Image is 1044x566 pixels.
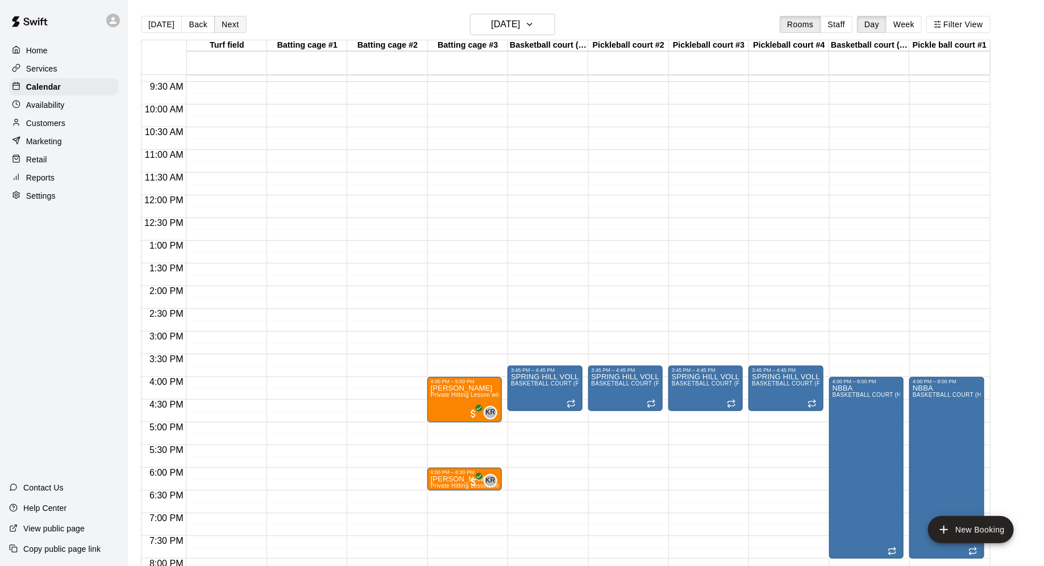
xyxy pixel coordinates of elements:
[668,366,743,411] div: 3:45 PM – 4:45 PM: SPRING HILL VOLLEYBALL
[511,367,579,373] div: 3:45 PM – 4:45 PM
[9,60,119,77] a: Services
[26,99,65,111] p: Availability
[147,309,186,318] span: 2:30 PM
[508,40,588,51] div: Basketball court (full)
[26,136,62,147] p: Marketing
[147,513,186,523] span: 7:00 PM
[147,263,186,273] span: 1:30 PM
[431,392,554,398] span: Private Hitting Lesson with [PERSON_NAME]
[9,97,119,114] a: Availability
[147,377,186,387] span: 4:00 PM
[147,445,186,455] span: 5:30 PM
[26,118,65,129] p: Customers
[142,195,186,205] span: 12:00 PM
[147,468,186,477] span: 6:00 PM
[749,40,829,51] div: Pickleball court #4
[833,392,914,398] span: BASKETBALL COURT (HALF)
[821,16,853,33] button: Staff
[913,379,980,384] div: 4:00 PM – 8:00 PM
[147,536,186,546] span: 7:30 PM
[214,16,246,33] button: Next
[909,40,989,51] div: Pickle ball court #1
[491,16,520,32] h6: [DATE]
[833,379,900,384] div: 4:00 PM – 8:00 PM
[727,399,736,408] span: Recurring event
[147,82,186,91] span: 9:30 AM
[857,16,887,33] button: Day
[142,173,186,182] span: 11:30 AM
[142,104,186,114] span: 10:00 AM
[485,475,495,487] span: KR
[592,367,659,373] div: 3:45 PM – 4:45 PM
[147,490,186,500] span: 6:30 PM
[592,380,673,387] span: BASKETBALL COURT (FULL)
[23,482,64,493] p: Contact Us
[484,406,497,420] div: Katie Rohrer
[26,154,47,165] p: Retail
[647,399,656,408] span: Recurring event
[26,81,61,93] p: Calendar
[147,422,186,432] span: 5:00 PM
[23,523,85,534] p: View public page
[808,399,817,408] span: Recurring event
[752,380,833,387] span: BASKETBALL COURT (FULL)
[488,474,497,488] span: Katie Rohrer
[26,63,57,74] p: Services
[147,286,186,296] span: 2:00 PM
[913,392,995,398] span: BASKETBALL COURT (HALF)
[147,241,186,250] span: 1:00 PM
[488,406,497,420] span: Katie Rohrer
[26,45,48,56] p: Home
[347,40,427,51] div: Batting cage #2
[511,380,592,387] span: BASKETBALL COURT (FULL)
[672,367,739,373] div: 3:45 PM – 4:45 PM
[485,407,495,418] span: KR
[468,408,479,420] span: All customers have paid
[752,367,820,373] div: 3:45 PM – 4:45 PM
[427,377,502,422] div: 4:00 PM – 5:00 PM: Athena Randel
[147,400,186,409] span: 4:30 PM
[968,547,978,556] span: Recurring event
[886,16,922,33] button: Week
[9,169,119,186] a: Reports
[9,133,119,150] a: Marketing
[431,469,498,475] div: 6:00 PM – 6:30 PM
[26,172,55,183] p: Reports
[9,115,119,132] a: Customers
[142,127,186,137] span: 10:30 AM
[9,42,119,59] a: Home
[588,366,663,411] div: 3:45 PM – 4:45 PM: SPRING HILL VOLLEYBALL
[23,543,101,555] p: Copy public page link
[588,40,668,51] div: Pickleball court #2
[9,151,119,168] a: Retail
[431,379,498,384] div: 4:00 PM – 5:00 PM
[9,78,119,95] a: Calendar
[141,16,182,33] button: [DATE]
[669,40,749,51] div: Pickleball court #3
[427,468,502,490] div: 6:00 PM – 6:30 PM: Riley Anderson
[187,40,267,51] div: Turf field
[142,218,186,228] span: 12:30 PM
[829,377,904,559] div: 4:00 PM – 8:00 PM: NBBA
[468,476,479,488] span: All customers have paid
[508,366,582,411] div: 3:45 PM – 4:45 PM: SPRING HILL VOLLEYBALL
[909,377,984,559] div: 4:00 PM – 8:00 PM: NBBA
[9,187,119,204] a: Settings
[748,366,823,411] div: 3:45 PM – 4:45 PM: SPRING HILL VOLLEYBALL
[928,516,1014,543] button: add
[26,190,56,202] p: Settings
[926,16,990,33] button: Filter View
[428,40,508,51] div: Batting cage #3
[142,150,186,160] span: 11:00 AM
[470,14,555,35] button: [DATE]
[147,332,186,341] span: 3:00 PM
[23,502,66,514] p: Help Center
